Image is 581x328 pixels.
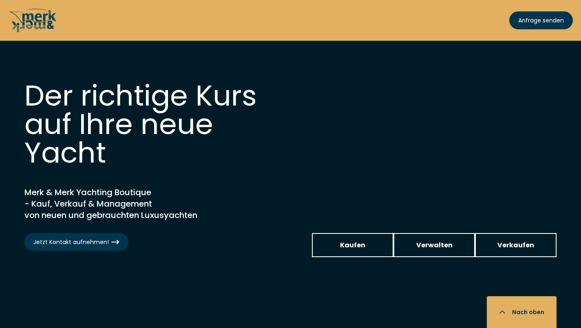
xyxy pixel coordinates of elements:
h2: Merk & Merk Yachting Boutique - Kauf, Verkauf & Management von neuen und gebrauchten Luxusyachten [24,187,228,221]
a: Jetzt Kontakt aufnehmen! [24,233,128,251]
span: Anfrage senden [518,16,564,25]
a: Verkaufen [475,233,557,257]
h1: Der richtige Kurs auf Ihre neue Yacht [24,81,269,167]
span: Jetzt Kontakt aufnehmen! [33,238,119,247]
a: Anfrage senden [509,11,573,29]
a: Verwalten [393,233,475,257]
button: Nach oben [487,296,557,328]
a: Kaufen [312,233,393,257]
span: Verkaufen [497,240,534,250]
span: Kaufen [340,240,365,250]
span: Verwalten [416,240,453,250]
